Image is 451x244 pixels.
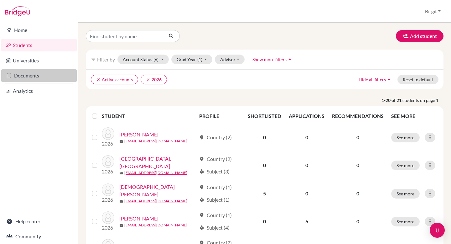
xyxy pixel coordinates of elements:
[102,127,114,140] img: Bedi, Sara
[102,168,114,175] p: 2026
[285,208,328,235] td: 6
[199,196,230,204] div: Subject (1)
[391,133,420,142] button: See more
[1,39,77,51] a: Students
[1,24,77,36] a: Home
[199,185,204,190] span: location_on
[102,211,114,224] img: Jaywant, Kavin
[146,77,150,82] i: clear
[247,55,298,64] button: Show more filtersarrow_drop_up
[119,224,123,227] span: mail
[199,135,204,140] span: location_on
[397,75,438,84] button: Reset to default
[199,211,232,219] div: Country (1)
[244,208,285,235] td: 0
[102,224,114,231] p: 2026
[287,56,293,62] i: arrow_drop_up
[119,215,158,222] a: [PERSON_NAME]
[285,124,328,151] td: 0
[102,155,114,168] img: Ferrara, Carolina
[119,131,158,138] a: [PERSON_NAME]
[199,155,232,163] div: Country (2)
[119,140,123,143] span: mail
[86,30,163,42] input: Find student by name...
[119,183,196,198] a: [DEMOGRAPHIC_DATA][PERSON_NAME]
[124,138,187,144] a: [EMAIL_ADDRESS][DOMAIN_NAME]
[391,161,420,170] button: See more
[332,190,384,197] p: 0
[332,218,384,225] p: 0
[124,222,187,228] a: [EMAIL_ADDRESS][DOMAIN_NAME]
[244,109,285,124] th: SHORTLISTED
[153,57,158,62] span: (6)
[386,76,392,82] i: arrow_drop_up
[141,75,167,84] button: clear2026
[124,198,187,204] a: [EMAIL_ADDRESS][DOMAIN_NAME]
[353,75,397,84] button: Hide all filtersarrow_drop_up
[332,162,384,169] p: 0
[244,151,285,179] td: 0
[117,55,169,64] button: Account Status(6)
[199,213,204,218] span: location_on
[96,77,101,82] i: clear
[391,217,420,226] button: See more
[102,140,114,147] p: 2026
[1,69,77,82] a: Documents
[199,197,204,202] span: local_library
[5,6,30,16] img: Bridge-U
[328,109,387,124] th: RECOMMENDATIONS
[396,30,443,42] button: Add student
[430,223,445,238] div: Open Intercom Messenger
[199,183,232,191] div: Country (1)
[102,109,195,124] th: STUDENT
[332,134,384,141] p: 0
[119,155,196,170] a: [GEOGRAPHIC_DATA], [GEOGRAPHIC_DATA]
[391,189,420,199] button: See more
[199,224,230,231] div: Subject (4)
[252,57,287,62] span: Show more filters
[91,57,96,62] i: filter_list
[119,171,123,175] span: mail
[124,170,187,176] a: [EMAIL_ADDRESS][DOMAIN_NAME]
[199,168,230,175] div: Subject (3)
[244,179,285,208] td: 5
[1,230,77,243] a: Community
[244,124,285,151] td: 0
[102,183,114,196] img: Jain, Aarav
[199,225,204,230] span: local_library
[359,77,386,82] span: Hide all filters
[215,55,245,64] button: Advisor
[1,85,77,97] a: Analytics
[387,109,441,124] th: SEE MORE
[119,199,123,203] span: mail
[381,97,402,103] strong: 1-20 of 21
[285,151,328,179] td: 0
[1,54,77,67] a: Universities
[102,196,114,204] p: 2026
[97,56,115,62] span: Filter by
[199,169,204,174] span: local_library
[285,179,328,208] td: 0
[422,5,443,17] button: Birgit
[91,75,138,84] button: clearActive accounts
[197,57,202,62] span: (1)
[285,109,328,124] th: APPLICATIONS
[402,97,443,103] span: students on page 1
[195,109,244,124] th: PROFILE
[199,134,232,141] div: Country (2)
[1,215,77,228] a: Help center
[171,55,213,64] button: Grad Year(1)
[199,156,204,162] span: location_on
